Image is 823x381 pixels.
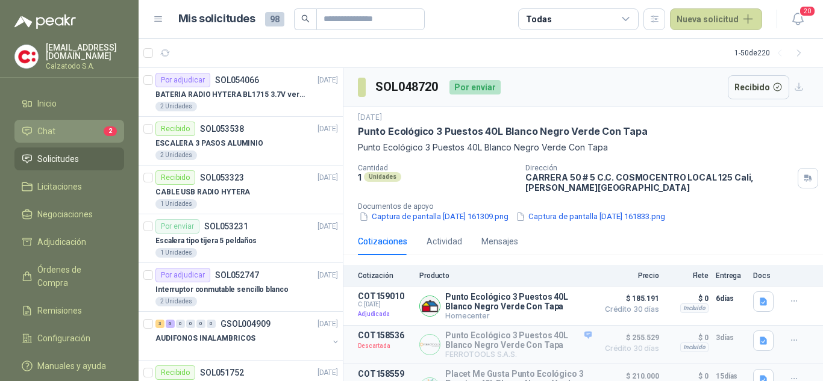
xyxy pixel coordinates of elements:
[358,164,516,172] p: Cantidad
[599,306,659,313] span: Crédito 30 días
[37,304,82,317] span: Remisiones
[358,235,407,248] div: Cotizaciones
[449,80,501,94] div: Por enviar
[14,327,124,350] a: Configuración
[445,330,592,350] p: Punto Ecológico 3 Puestos 40L Blanco Negro Verde Con Tapa
[139,263,343,312] a: Por adjudicarSOL052747[DATE] Interruptor conmutable sencillo blanco2 Unidades
[155,170,195,185] div: Recibido
[358,211,510,223] button: Captura de pantalla [DATE] 161309.png
[318,221,338,232] p: [DATE]
[716,330,746,345] p: 3 días
[14,120,124,143] a: Chat2
[155,268,210,282] div: Por adjudicar
[104,126,117,136] span: 2
[155,320,164,328] div: 3
[716,271,746,280] p: Entrega
[155,317,340,355] a: 3 6 0 0 0 0 GSOL004909[DATE] AUDIFONOS INALAMBRICOS
[716,291,746,306] p: 6 días
[186,320,195,328] div: 0
[14,203,124,226] a: Negociaciones
[358,271,412,280] p: Cotización
[14,147,124,170] a: Solicitudes
[420,296,440,316] img: Company Logo
[525,172,793,193] p: CARRERA 50 # 5 C.C. COSMOCENTRO LOCAL 125 Cali , [PERSON_NAME][GEOGRAPHIC_DATA]
[46,63,124,70] p: Calzatodo S.A.
[14,299,124,322] a: Remisiones
[155,89,305,101] p: BATERIA RADIO HYTERA BL1715 3.7V ver imagen
[46,43,124,60] p: [EMAIL_ADDRESS][DOMAIN_NAME]
[166,320,175,328] div: 6
[526,13,551,26] div: Todas
[200,173,244,182] p: SOL053323
[139,166,343,214] a: RecibidoSOL053323[DATE] CABLE USB RADIO HYTERA1 Unidades
[599,291,659,306] span: $ 185.191
[37,332,90,345] span: Configuración
[680,303,709,313] div: Incluido
[427,235,462,248] div: Actividad
[14,258,124,294] a: Órdenes de Compra
[318,172,338,184] p: [DATE]
[481,235,518,248] div: Mensajes
[155,235,257,247] p: Escalera tipo tijera 5 peldaños
[799,5,816,17] span: 20
[204,222,248,231] p: SOL053231
[419,271,592,280] p: Producto
[14,14,76,29] img: Logo peakr
[599,345,659,352] span: Crédito 30 días
[364,172,401,182] div: Unidades
[318,75,338,86] p: [DATE]
[139,117,343,166] a: RecibidoSOL053538[DATE] ESCALERA 3 PASOS ALUMINIO2 Unidades
[753,271,777,280] p: Docs
[37,208,93,221] span: Negociaciones
[445,292,592,311] p: Punto Ecológico 3 Puestos 40L Blanco Negro Verde Con Tapa
[139,68,343,117] a: Por adjudicarSOL054066[DATE] BATERIA RADIO HYTERA BL1715 3.7V ver imagen2 Unidades
[445,311,592,320] p: Homecenter
[301,14,310,23] span: search
[318,123,338,135] p: [DATE]
[155,284,288,296] p: Interruptor conmutable sencillo blanco
[37,180,82,193] span: Licitaciones
[37,263,113,290] span: Órdenes de Compra
[358,125,648,138] p: Punto Ecológico 3 Puestos 40L Blanco Negro Verde Con Tapa
[155,365,195,380] div: Recibido
[37,359,106,373] span: Manuales y ayuda
[207,320,216,328] div: 0
[196,320,205,328] div: 0
[666,330,709,345] p: $ 0
[176,320,185,328] div: 0
[358,112,382,123] p: [DATE]
[318,318,338,330] p: [DATE]
[358,369,412,379] p: COT158559
[666,291,709,306] p: $ 0
[358,202,818,211] p: Documentos de apoyo
[265,12,284,26] span: 98
[155,73,210,87] div: Por adjudicar
[670,8,762,30] button: Nueva solicitud
[318,270,338,281] p: [DATE]
[37,125,55,138] span: Chat
[14,92,124,115] a: Inicio
[358,301,412,308] span: C: [DATE]
[375,78,440,96] h3: SOL048720
[525,164,793,172] p: Dirección
[155,138,263,149] p: ESCALERA 3 PASOS ALUMINIO
[515,211,666,223] button: Captura de pantalla [DATE] 161833.png
[155,122,195,136] div: Recibido
[358,141,809,154] p: Punto Ecológico 3 Puestos 40L Blanco Negro Verde Con Tapa
[139,214,343,263] a: Por enviarSOL053231[DATE] Escalera tipo tijera 5 peldaños1 Unidades
[215,271,259,279] p: SOL052747
[728,75,790,99] button: Recibido
[37,152,79,166] span: Solicitudes
[734,43,809,63] div: 1 - 50 de 220
[15,45,38,68] img: Company Logo
[358,330,412,340] p: COT158536
[37,235,86,249] span: Adjudicación
[155,187,250,198] p: CABLE USB RADIO HYTERA
[155,297,197,306] div: 2 Unidades
[155,219,199,234] div: Por enviar
[599,330,659,345] span: $ 255.529
[155,248,197,258] div: 1 Unidades
[155,102,197,111] div: 2 Unidades
[680,342,709,352] div: Incluido
[358,340,412,352] p: Descartada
